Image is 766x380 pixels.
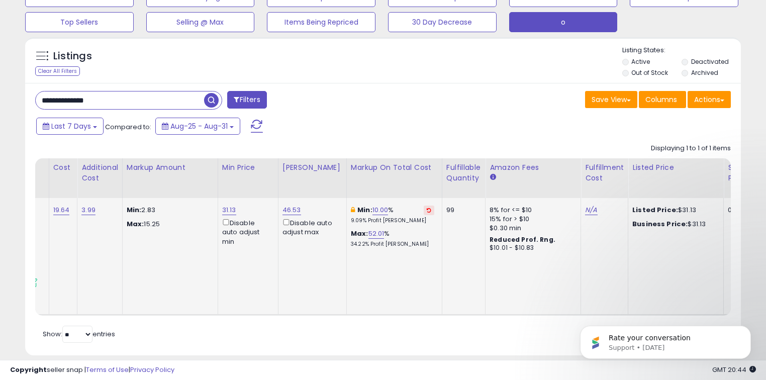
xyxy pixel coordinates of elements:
p: 2.83 [127,206,210,215]
p: 9.09% Profit [PERSON_NAME] [351,217,434,224]
a: 19.64 [53,205,70,215]
div: Markup on Total Cost [351,162,438,173]
button: o [509,12,618,32]
div: Markup Amount [127,162,214,173]
iframe: Intercom notifications message [565,305,766,375]
button: Top Sellers [25,12,134,32]
small: Amazon Fees. [490,173,496,182]
a: 10.00 [372,205,389,215]
p: 15.25 [127,220,210,229]
b: Reduced Prof. Rng. [490,235,555,244]
label: Deactivated [691,57,729,66]
span: Aug-25 - Aug-31 [170,121,228,131]
div: % [351,206,434,224]
a: 46.53 [282,205,301,215]
strong: Max: [127,219,144,229]
b: Max: [351,229,368,238]
div: $31.13 [632,220,716,229]
a: Privacy Policy [130,365,174,374]
button: Filters [227,91,266,109]
a: N/A [585,205,597,215]
div: $0.30 min [490,224,573,233]
b: Business Price: [632,219,688,229]
div: 15% for > $10 [490,215,573,224]
span: Show: entries [43,329,115,339]
a: 52.01 [368,229,385,239]
label: Out of Stock [631,68,668,77]
h5: Listings [53,49,92,63]
button: Columns [639,91,686,108]
strong: Min: [127,205,142,215]
div: Fulfillment Cost [585,162,624,183]
a: 3.99 [81,205,95,215]
button: 30 Day Decrease [388,12,497,32]
div: Ship Price [728,162,748,183]
button: Items Being Repriced [267,12,375,32]
div: 8% for <= $10 [490,206,573,215]
div: Disable auto adjust max [282,217,339,237]
div: seller snap | | [10,365,174,375]
label: Active [631,57,650,66]
a: Terms of Use [86,365,129,374]
span: Last 7 Days [51,121,91,131]
a: 31.13 [222,205,236,215]
i: Revert to store-level Min Markup [427,208,431,213]
div: [PERSON_NAME] [282,162,342,173]
button: Actions [688,91,731,108]
div: Cost [53,162,73,173]
label: Archived [691,68,718,77]
div: Listed Price [632,162,719,173]
span: Compared to: [105,122,151,132]
strong: Copyright [10,365,47,374]
div: Min Price [222,162,274,173]
div: Displaying 1 to 1 of 1 items [651,144,731,153]
button: Last 7 Days [36,118,104,135]
p: 34.22% Profit [PERSON_NAME] [351,241,434,248]
button: Selling @ Max [146,12,255,32]
span: Columns [645,94,677,105]
div: $31.13 [632,206,716,215]
div: Fulfillable Quantity [446,162,481,183]
div: Clear All Filters [35,66,80,76]
b: Min: [357,205,372,215]
th: The percentage added to the cost of goods (COGS) that forms the calculator for Min & Max prices. [346,158,442,198]
div: 99 [446,206,477,215]
div: Amazon Fees [490,162,577,173]
b: Listed Price: [632,205,678,215]
div: Disable auto adjust min [222,217,270,246]
button: Aug-25 - Aug-31 [155,118,240,135]
p: Listing States: [622,46,741,55]
div: % [351,229,434,248]
i: This overrides the store level min markup for this listing [351,207,355,213]
div: Additional Cost [81,162,118,183]
button: Save View [585,91,637,108]
div: 0.00 [728,206,744,215]
div: $10.01 - $10.83 [490,244,573,252]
